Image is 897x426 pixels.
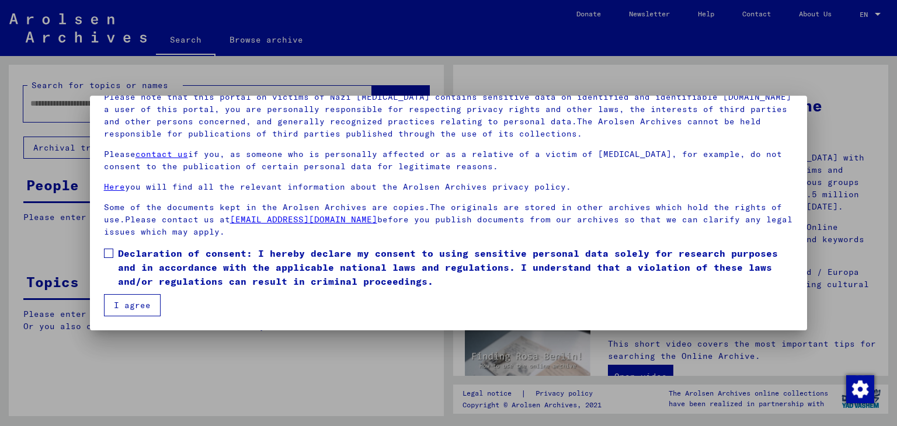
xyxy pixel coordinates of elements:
p: Please note that this portal on victims of Nazi [MEDICAL_DATA] contains sensitive data on identif... [104,91,794,140]
a: [EMAIL_ADDRESS][DOMAIN_NAME] [230,214,377,225]
span: Declaration of consent: I hereby declare my consent to using sensitive personal data solely for r... [118,246,794,288]
p: you will find all the relevant information about the Arolsen Archives privacy policy. [104,181,794,193]
img: Change consent [846,375,874,403]
a: contact us [135,149,188,159]
p: Some of the documents kept in the Arolsen Archives are copies.The originals are stored in other a... [104,201,794,238]
p: Please if you, as someone who is personally affected or as a relative of a victim of [MEDICAL_DAT... [104,148,794,173]
button: I agree [104,294,161,316]
div: Change consent [846,375,874,403]
a: Here [104,181,125,192]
